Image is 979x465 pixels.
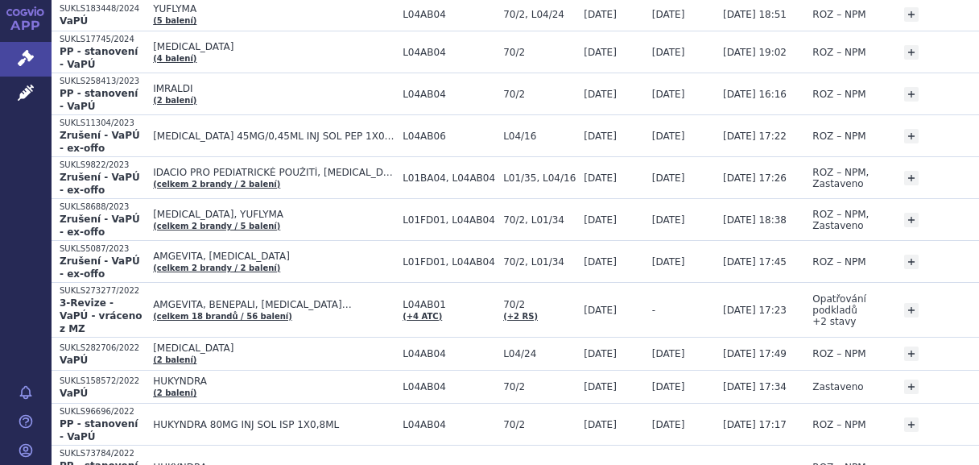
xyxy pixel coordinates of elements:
[652,47,685,58] span: [DATE]
[652,131,685,142] span: [DATE]
[812,131,865,142] span: ROZ – NPM
[904,45,919,60] a: +
[60,46,138,70] strong: PP - stanovení - VaPÚ
[812,293,866,327] span: Opatřování podkladů +2 stavy
[153,376,394,387] span: HUKYNDRA
[904,417,919,432] a: +
[60,160,145,171] p: SUKLS9822/2023
[60,376,145,387] p: SUKLS158572/2022
[723,419,787,430] span: [DATE] 17:17
[723,256,787,268] span: [DATE] 17:45
[60,118,145,129] p: SUKLS11304/2023
[153,388,196,397] a: (2 balení)
[904,171,919,185] a: +
[60,406,145,417] p: SUKLS96696/2022
[723,131,787,142] span: [DATE] 17:22
[812,9,865,20] span: ROZ – NPM
[584,381,617,392] span: [DATE]
[723,348,787,359] span: [DATE] 17:49
[584,9,617,20] span: [DATE]
[904,213,919,227] a: +
[153,96,196,105] a: (2 balení)
[652,381,685,392] span: [DATE]
[60,448,145,459] p: SUKLS73784/2022
[503,381,576,392] span: 70/2
[403,256,495,268] span: L01FD01, L04AB04
[403,312,442,321] a: (+4 ATC)
[503,9,576,20] span: 70/2, L04/24
[403,381,495,392] span: L04AB04
[153,419,394,430] span: HUKYNDRA 80MG INJ SOL ISP 1X0,8ML
[584,47,617,58] span: [DATE]
[403,299,495,310] span: L04AB01
[153,131,394,142] span: [MEDICAL_DATA] 45MG/0,45ML INJ SOL PEP 1X0,45ML
[652,172,685,184] span: [DATE]
[723,305,787,316] span: [DATE] 17:23
[153,3,394,15] span: YUFLYMA
[652,256,685,268] span: [DATE]
[584,214,617,226] span: [DATE]
[403,47,495,58] span: L04AB04
[812,209,869,231] span: ROZ – NPM, Zastaveno
[503,131,576,142] span: L04/16
[812,47,865,58] span: ROZ – NPM
[153,83,394,94] span: IMRALDI
[153,299,394,310] span: AMGEVITA, BENEPALI, [MEDICAL_DATA]…
[403,214,495,226] span: L01FD01, L04AB04
[723,9,787,20] span: [DATE] 18:51
[503,47,576,58] span: 70/2
[153,16,196,25] a: (5 balení)
[503,312,538,321] a: (+2 RS)
[153,167,394,178] span: IDACIO PRO PEDIATRICKÉ POUŽITÍ, [MEDICAL_DATA] FRESENIUS KABI
[60,214,140,238] strong: Zrušení - VaPÚ - ex-offo
[153,343,394,354] span: [MEDICAL_DATA]
[60,297,142,334] strong: 3-Revize - VaPÚ - vráceno z MZ
[652,214,685,226] span: [DATE]
[584,305,617,316] span: [DATE]
[153,355,196,364] a: (2 balení)
[652,89,685,100] span: [DATE]
[652,348,685,359] span: [DATE]
[403,348,495,359] span: L04AB04
[503,419,576,430] span: 70/2
[904,87,919,102] a: +
[584,172,617,184] span: [DATE]
[503,214,576,226] span: 70/2, L01/34
[904,380,919,394] a: +
[60,355,88,366] strong: VaPÚ
[723,47,787,58] span: [DATE] 19:02
[812,348,865,359] span: ROZ – NPM
[60,172,140,196] strong: Zrušení - VaPÚ - ex-offo
[60,418,138,442] strong: PP - stanovení - VaPÚ
[812,256,865,268] span: ROZ – NPM
[403,89,495,100] span: L04AB04
[812,381,863,392] span: Zastaveno
[153,222,280,230] a: (celkem 2 brandy / 5 balení)
[60,343,145,354] p: SUKLS282706/2022
[723,214,787,226] span: [DATE] 18:38
[904,303,919,318] a: +
[403,9,495,20] span: L04AB04
[153,264,280,272] a: (celkem 2 brandy / 2 balení)
[723,89,787,100] span: [DATE] 16:16
[403,172,495,184] span: L01BA04, L04AB04
[584,89,617,100] span: [DATE]
[904,129,919,143] a: +
[403,131,495,142] span: L04AB06
[153,41,394,52] span: [MEDICAL_DATA]
[503,89,576,100] span: 70/2
[652,305,655,316] span: -
[904,255,919,269] a: +
[812,167,869,189] span: ROZ – NPM, Zastaveno
[723,172,787,184] span: [DATE] 17:26
[60,285,145,297] p: SUKLS273277/2022
[60,255,140,280] strong: Zrušení - VaPÚ - ex-offo
[153,180,280,189] a: (celkem 2 brandy / 2 balení)
[60,388,88,399] strong: VaPÚ
[584,256,617,268] span: [DATE]
[812,89,865,100] span: ROZ – NPM
[153,312,292,321] a: (celkem 18 brandů / 56 balení)
[812,419,865,430] span: ROZ – NPM
[60,34,145,45] p: SUKLS17745/2024
[652,419,685,430] span: [DATE]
